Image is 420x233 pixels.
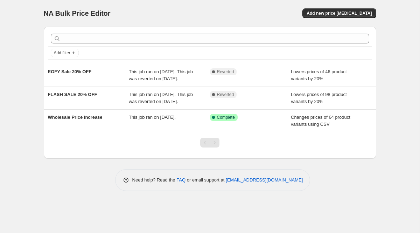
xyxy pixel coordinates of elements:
[176,177,185,183] a: FAQ
[48,115,103,120] span: Wholesale Price Increase
[302,8,376,18] button: Add new price [MEDICAL_DATA]
[217,115,235,120] span: Complete
[129,92,193,104] span: This job ran on [DATE]. This job was reverted on [DATE].
[48,92,97,97] span: FLASH SALE 20% OFF
[291,115,350,127] span: Changes prices of 64 product variants using CSV
[291,69,347,81] span: Lowers prices of 46 product variants by 20%
[132,177,177,183] span: Need help? Read the
[291,92,347,104] span: Lowers prices of 98 product variants by 20%
[226,177,303,183] a: [EMAIL_ADDRESS][DOMAIN_NAME]
[307,11,372,16] span: Add new price [MEDICAL_DATA]
[217,92,234,97] span: Reverted
[129,115,176,120] span: This job ran on [DATE].
[48,69,92,74] span: EOFY Sale 20% OFF
[185,177,226,183] span: or email support at
[217,69,234,75] span: Reverted
[44,9,111,17] span: NA Bulk Price Editor
[54,50,70,56] span: Add filter
[51,49,79,57] button: Add filter
[200,138,219,148] nav: Pagination
[129,69,193,81] span: This job ran on [DATE]. This job was reverted on [DATE].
